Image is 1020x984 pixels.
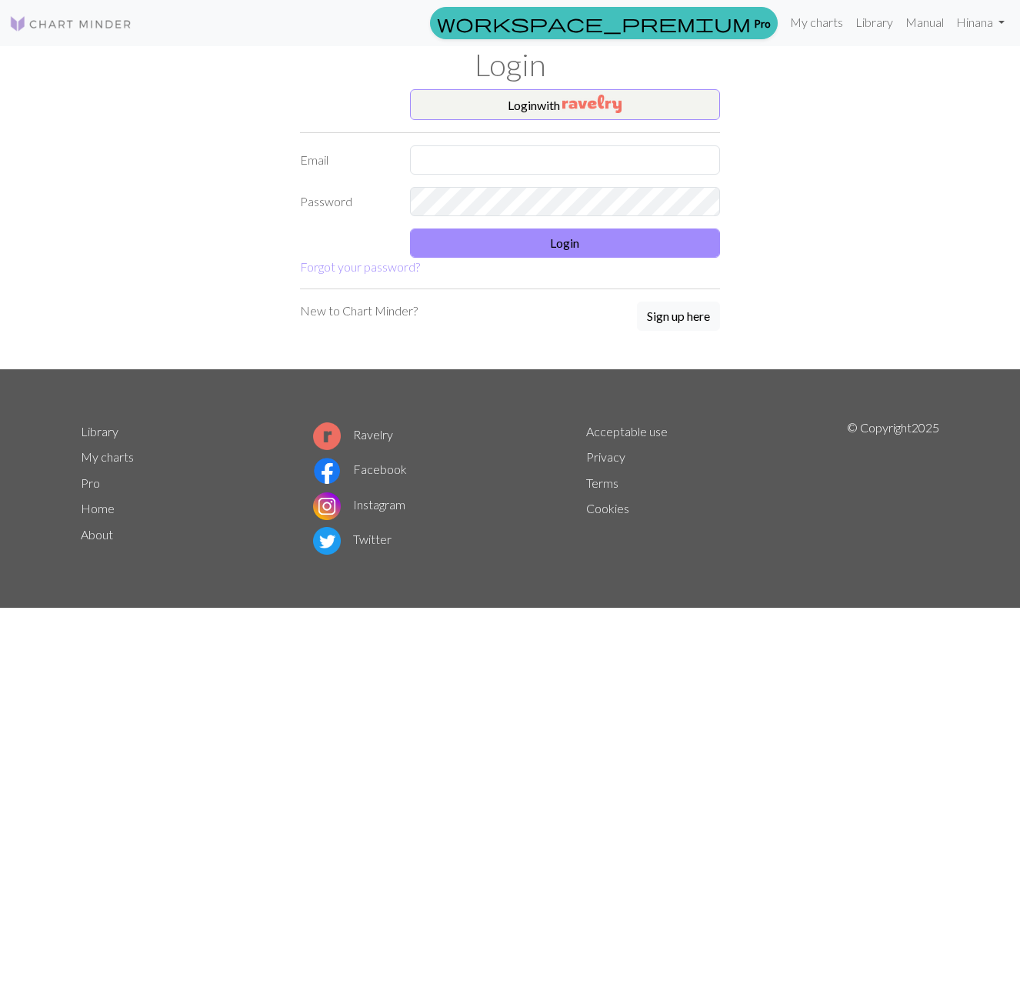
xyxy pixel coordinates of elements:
[300,302,418,320] p: New to Chart Minder?
[313,457,341,485] img: Facebook logo
[637,302,720,332] a: Sign up here
[562,95,622,113] img: Ravelry
[899,7,950,38] a: Manual
[410,228,721,258] button: Login
[430,7,778,39] a: Pro
[586,475,618,490] a: Terms
[313,497,405,512] a: Instagram
[586,424,668,439] a: Acceptable use
[313,462,407,476] a: Facebook
[300,259,420,274] a: Forgot your password?
[637,302,720,331] button: Sign up here
[291,187,401,216] label: Password
[81,501,115,515] a: Home
[784,7,849,38] a: My charts
[81,527,113,542] a: About
[313,492,341,520] img: Instagram logo
[313,427,393,442] a: Ravelry
[81,475,100,490] a: Pro
[847,419,939,559] p: © Copyright 2025
[9,15,132,33] img: Logo
[81,449,134,464] a: My charts
[849,7,899,38] a: Library
[313,527,341,555] img: Twitter logo
[950,7,1011,38] a: Hinana
[313,532,392,546] a: Twitter
[81,424,118,439] a: Library
[586,449,625,464] a: Privacy
[586,501,629,515] a: Cookies
[410,89,721,120] button: Loginwith
[437,12,751,34] span: workspace_premium
[72,46,948,83] h1: Login
[291,145,401,175] label: Email
[313,422,341,450] img: Ravelry logo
